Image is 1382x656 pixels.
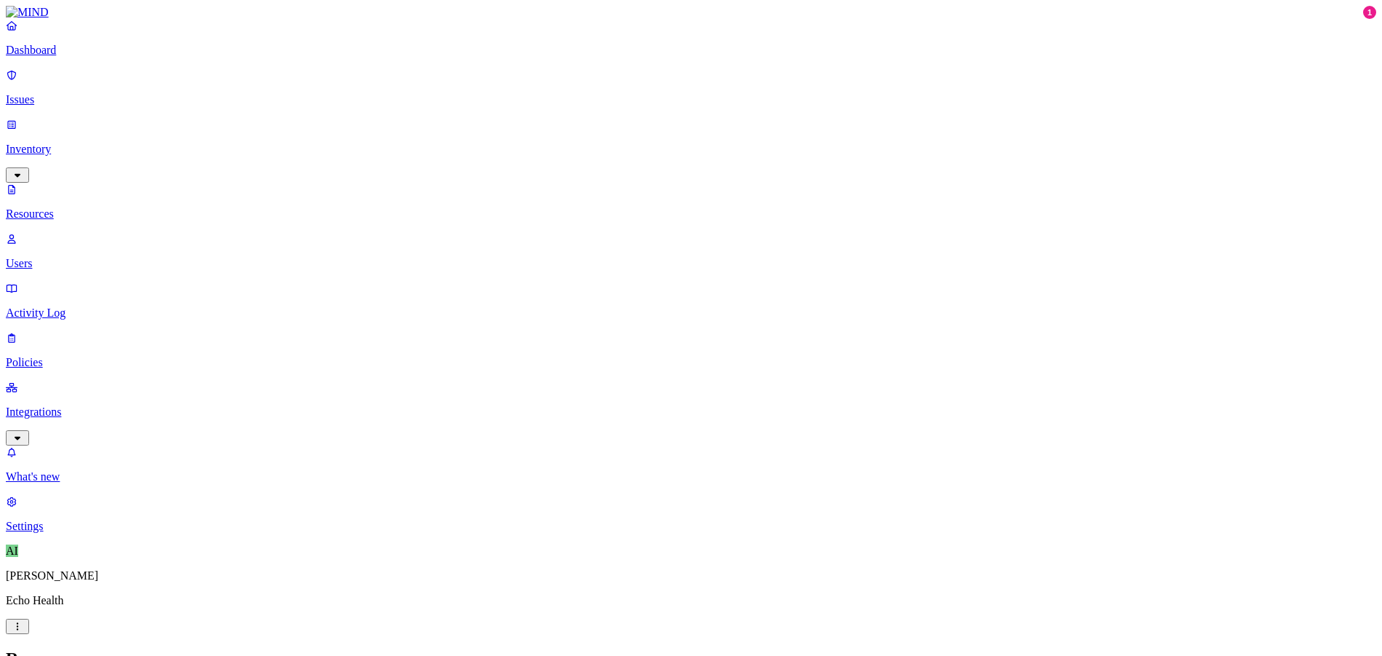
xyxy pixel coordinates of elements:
p: Dashboard [6,44,1376,57]
p: Users [6,257,1376,270]
a: Policies [6,331,1376,369]
a: Users [6,232,1376,270]
p: Integrations [6,406,1376,419]
p: Activity Log [6,307,1376,320]
a: MIND [6,6,1376,19]
a: What's new [6,446,1376,483]
p: [PERSON_NAME] [6,569,1376,582]
a: Dashboard [6,19,1376,57]
p: Policies [6,356,1376,369]
a: Settings [6,495,1376,533]
a: Integrations [6,381,1376,443]
a: Inventory [6,118,1376,181]
span: AI [6,545,18,557]
p: Resources [6,208,1376,221]
p: Inventory [6,143,1376,156]
p: Issues [6,93,1376,106]
div: 1 [1363,6,1376,19]
a: Issues [6,68,1376,106]
a: Resources [6,183,1376,221]
a: Activity Log [6,282,1376,320]
p: What's new [6,470,1376,483]
p: Settings [6,520,1376,533]
img: MIND [6,6,49,19]
p: Echo Health [6,594,1376,607]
